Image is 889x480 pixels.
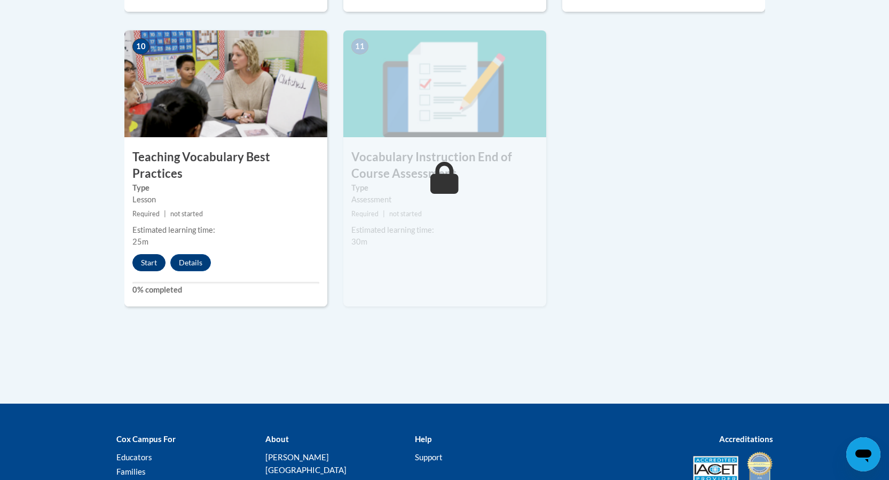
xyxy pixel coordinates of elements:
[132,237,148,246] span: 25m
[846,437,880,471] iframe: Button to launch messaging window
[132,182,319,194] label: Type
[343,149,546,182] h3: Vocabulary Instruction End of Course Assessment
[265,452,347,475] a: [PERSON_NAME][GEOGRAPHIC_DATA]
[415,434,431,444] b: Help
[351,182,538,194] label: Type
[116,452,152,462] a: Educators
[164,210,166,218] span: |
[132,284,319,296] label: 0% completed
[132,254,166,271] button: Start
[124,149,327,182] h3: Teaching Vocabulary Best Practices
[116,434,176,444] b: Cox Campus For
[132,224,319,236] div: Estimated learning time:
[170,254,211,271] button: Details
[351,210,379,218] span: Required
[343,30,546,137] img: Course Image
[132,194,319,206] div: Lesson
[351,194,538,206] div: Assessment
[351,237,367,246] span: 30m
[351,38,368,54] span: 11
[383,210,385,218] span: |
[415,452,443,462] a: Support
[124,30,327,137] img: Course Image
[719,434,773,444] b: Accreditations
[132,210,160,218] span: Required
[132,38,150,54] span: 10
[116,467,146,476] a: Families
[351,224,538,236] div: Estimated learning time:
[265,434,289,444] b: About
[389,210,422,218] span: not started
[170,210,203,218] span: not started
